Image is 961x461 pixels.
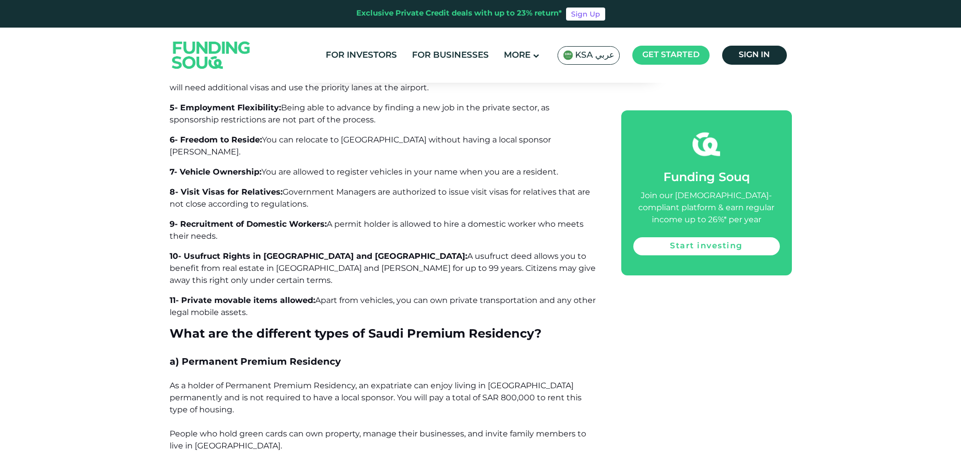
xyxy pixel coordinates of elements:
[170,103,550,124] span: Being able to advance by finding a new job in the private sector, as sponsorship restrictions are...
[170,135,262,144] span: 6- Freedom to Reside:
[170,251,467,261] span: 10- Usufruct Rights in [GEOGRAPHIC_DATA] and [GEOGRAPHIC_DATA]:
[575,50,614,61] span: KSA عربي
[170,103,281,112] span: 5- Employment Flexibility:
[722,46,787,65] a: Sign in
[170,219,327,229] span: 9- Recruitment of Domestic Workers:
[633,237,780,255] a: Start investing
[170,135,551,157] span: You can relocate to [GEOGRAPHIC_DATA] without having a local sponsor [PERSON_NAME].
[566,8,605,21] a: Sign Up
[633,190,780,226] div: Join our [DEMOGRAPHIC_DATA]-compliant platform & earn regular income up to 26%* per year
[170,187,590,209] span: Government Managers are authorized to issue visit visas for relatives that are not close accordin...
[170,356,341,367] span: a) Permanent Premium Residency
[162,30,260,80] img: Logo
[170,381,586,450] span: As a holder of Permanent Premium Residency, an expatriate can enjoy living in [GEOGRAPHIC_DATA] p...
[642,51,700,59] span: Get started
[739,51,770,59] span: Sign in
[663,172,750,184] span: Funding Souq
[170,71,591,92] span: You can enter and leave [GEOGRAPHIC_DATA] as many times as necessary, but you will need additiona...
[170,251,596,285] span: A usufruct deed allows you to benefit from real estate in [GEOGRAPHIC_DATA] and [PERSON_NAME] for...
[170,295,596,317] span: Apart from vehicles, you can own private transportation and any other legal mobile assets.
[170,187,283,197] span: 8- Visit Visas for Relatives:
[356,8,562,20] div: Exclusive Private Credit deals with up to 23% return*
[170,326,541,341] span: What are the different types of Saudi Premium Residency?
[504,51,530,60] span: More
[170,167,261,177] span: 7- Vehicle Ownership:
[170,219,584,241] span: A permit holder is allowed to hire a domestic worker who meets their needs.
[409,47,491,64] a: For Businesses
[693,130,720,158] img: fsicon
[170,295,315,305] span: 11- Private movable items allowed:
[323,47,399,64] a: For Investors
[261,167,558,177] span: You are allowed to register vehicles in your name when you are a resident.
[563,50,573,60] img: SA Flag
